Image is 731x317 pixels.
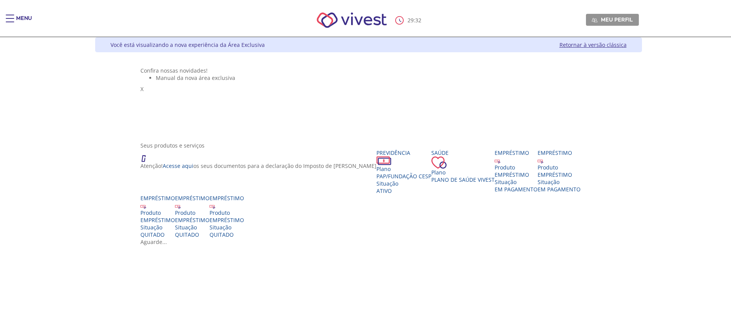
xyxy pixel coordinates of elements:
div: Situação [376,180,431,187]
span: 32 [415,17,421,24]
a: Empréstimo Produto EMPRÉSTIMO Situação EM PAGAMENTO [538,149,581,193]
div: Produto [210,209,244,216]
img: ico_atencao.png [140,149,153,162]
div: Produto [175,209,210,216]
div: Empréstimo [538,149,581,156]
div: Situação [495,178,538,186]
span: QUITADO [140,231,165,238]
div: Situação [175,224,210,231]
a: Empréstimo Produto EMPRÉSTIMO Situação EM PAGAMENTO [495,149,538,193]
span: QUITADO [175,231,199,238]
img: ico_emprestimo.svg [140,203,146,209]
img: ico_coracao.png [431,156,447,169]
section: <span lang="pt-BR" dir="ltr">Visualizador do Conteúdo da Web</span> 1 [140,67,596,134]
div: EMPRÉSTIMO [538,171,581,178]
div: Empréstimo [210,194,244,202]
div: Saúde [431,149,495,156]
img: ico_emprestimo.svg [210,203,215,209]
div: EMPRÉSTIMO [140,216,175,224]
p: Atenção! os seus documentos para a declaração do Imposto de [PERSON_NAME] [140,162,376,169]
img: ico_emprestimo.svg [495,158,500,164]
div: Seus produtos e serviços [140,142,596,149]
div: Previdência [376,149,431,156]
img: ico_emprestimo.svg [175,203,181,209]
div: : [395,16,423,25]
a: Retornar à versão clássica [559,41,627,48]
div: Empréstimo [175,194,210,202]
span: EM PAGAMENTO [538,186,581,193]
div: Plano [431,169,495,176]
span: Ativo [376,187,392,194]
a: Previdência PlanoPAP/Fundação CESP SituaçãoAtivo [376,149,431,194]
div: EMPRÉSTIMO [210,216,244,224]
img: Vivest [308,4,395,37]
div: Situação [140,224,175,231]
div: Situação [210,224,244,231]
div: Produto [140,209,175,216]
div: Empréstimo [140,194,175,202]
a: Empréstimo Produto EMPRÉSTIMO Situação QUITADO [175,194,210,238]
a: Empréstimo Produto EMPRÉSTIMO Situação QUITADO [140,194,175,238]
span: Manual da nova área exclusiva [156,74,235,81]
span: Meu perfil [601,16,633,23]
a: Meu perfil [586,14,639,25]
section: <span lang="en" dir="ltr">ProdutosCard</span> [140,142,596,246]
div: Aguarde... [140,238,596,246]
img: ico_dinheiro.png [376,156,391,165]
div: EMPRÉSTIMO [175,216,210,224]
img: ico_emprestimo.svg [538,158,543,164]
div: Confira nossas novidades! [140,67,596,74]
span: 29 [408,17,414,24]
a: Acesse aqui [163,162,193,169]
span: PAP/Fundação CESP [376,173,431,180]
div: Plano [376,165,431,173]
div: Produto [538,164,581,171]
div: Você está visualizando a nova experiência da Área Exclusiva [111,41,265,48]
div: EMPRÉSTIMO [495,171,538,178]
span: Plano de Saúde VIVEST [431,176,495,183]
div: Situação [538,178,581,186]
img: Meu perfil [592,17,597,23]
span: X [140,85,144,93]
span: EM PAGAMENTO [495,186,538,193]
a: Saúde PlanoPlano de Saúde VIVEST [431,149,495,183]
div: Menu [16,15,32,30]
a: Empréstimo Produto EMPRÉSTIMO Situação QUITADO [210,194,244,238]
span: QUITADO [210,231,234,238]
div: Empréstimo [495,149,538,156]
div: Produto [495,164,538,171]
